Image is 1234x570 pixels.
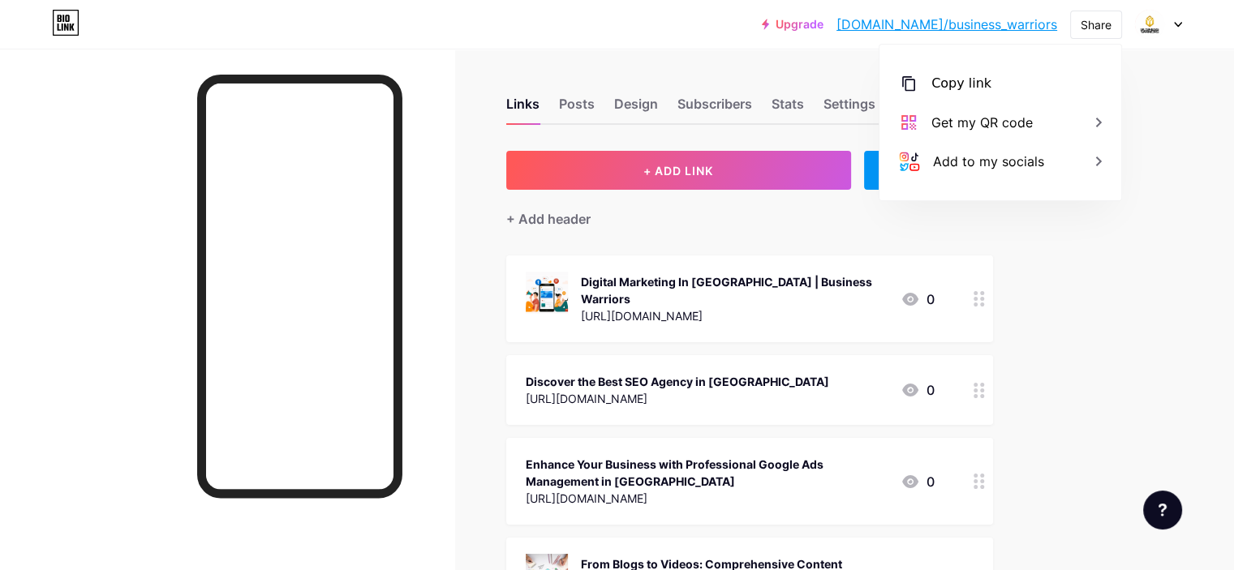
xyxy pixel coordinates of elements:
[933,152,1044,171] div: Add to my socials
[901,289,935,309] div: 0
[901,380,935,400] div: 0
[526,490,888,507] div: [URL][DOMAIN_NAME]
[614,94,658,123] div: Design
[901,472,935,491] div: 0
[677,94,752,123] div: Subscribers
[931,113,1033,132] div: Get my QR code
[643,164,713,178] span: + ADD LINK
[526,272,568,314] img: Digital Marketing In Perth | Business Warriors
[762,18,823,31] a: Upgrade
[581,273,888,307] div: Digital Marketing In [GEOGRAPHIC_DATA] | Business Warriors
[1134,9,1165,40] img: business_warriors
[506,94,540,123] div: Links
[772,94,804,123] div: Stats
[526,373,829,390] div: Discover the Best SEO Agency in [GEOGRAPHIC_DATA]
[559,94,595,123] div: Posts
[1081,16,1111,33] div: Share
[506,151,851,190] button: + ADD LINK
[581,307,888,324] div: [URL][DOMAIN_NAME]
[526,456,888,490] div: Enhance Your Business with Professional Google Ads Management in [GEOGRAPHIC_DATA]
[526,390,829,407] div: [URL][DOMAIN_NAME]
[836,15,1057,34] a: [DOMAIN_NAME]/business_warriors
[864,151,993,190] div: + ADD EMBED
[931,74,991,93] div: Copy link
[823,94,875,123] div: Settings
[506,209,591,229] div: + Add header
